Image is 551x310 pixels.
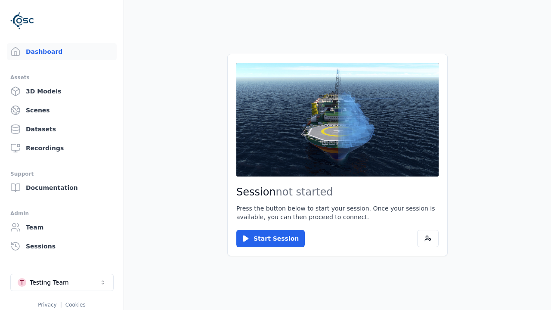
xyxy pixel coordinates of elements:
a: 3D Models [7,83,117,100]
a: Documentation [7,179,117,196]
div: T [18,278,26,287]
a: Datasets [7,121,117,138]
a: Scenes [7,102,117,119]
a: Cookies [65,302,86,308]
span: not started [276,186,333,198]
div: Assets [10,72,113,83]
div: Testing Team [30,278,69,287]
div: Support [10,169,113,179]
img: Logo [10,9,34,33]
h2: Session [236,185,439,199]
a: Sessions [7,238,117,255]
a: Privacy [38,302,56,308]
a: Recordings [7,139,117,157]
div: Admin [10,208,113,219]
a: Dashboard [7,43,117,60]
button: Start Session [236,230,305,247]
span: | [60,302,62,308]
a: Team [7,219,117,236]
p: Press the button below to start your session. Once your session is available, you can then procee... [236,204,439,221]
button: Select a workspace [10,274,114,291]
